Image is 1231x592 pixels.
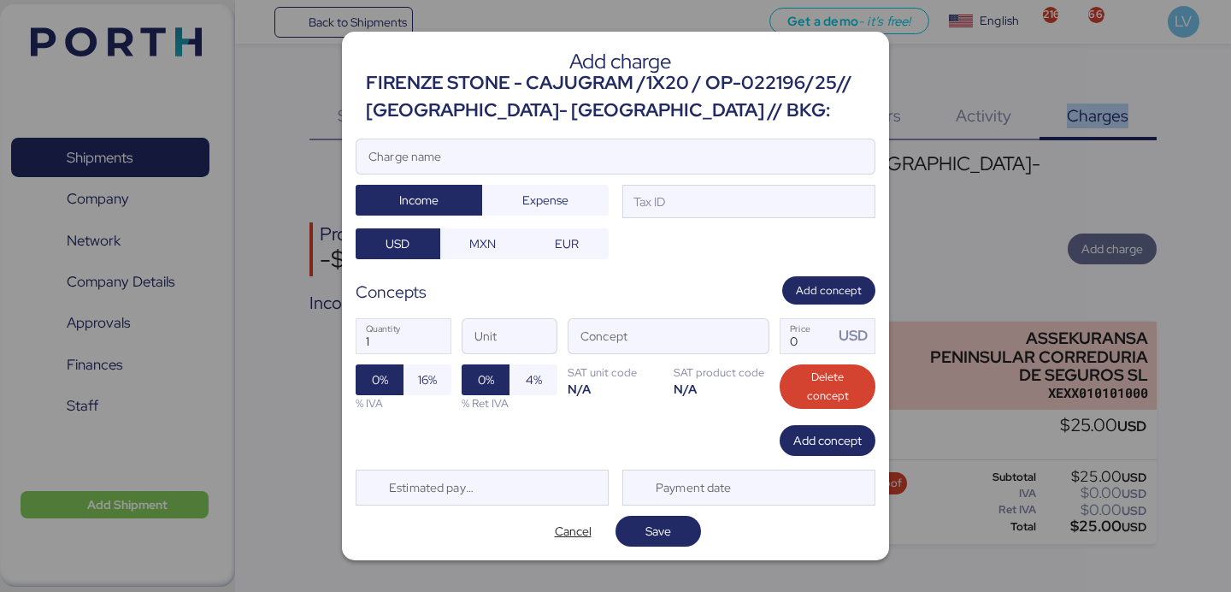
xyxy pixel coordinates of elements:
[522,190,568,210] span: Expense
[478,370,494,390] span: 0%
[366,54,875,69] div: Add charge
[568,364,663,381] div: SAT unit code
[386,234,409,254] span: USD
[462,319,557,353] input: Unit
[555,521,592,542] span: Cancel
[526,370,542,390] span: 4%
[568,319,727,353] input: Concept
[645,521,671,542] span: Save
[555,234,579,254] span: EUR
[462,364,509,395] button: 0%
[356,185,482,216] button: Income
[356,280,427,305] div: Concepts
[615,516,701,547] button: Save
[674,364,769,381] div: SAT product code
[469,234,496,254] span: MXN
[440,228,525,259] button: MXN
[403,364,451,395] button: 16%
[524,228,609,259] button: EUR
[356,228,440,259] button: USD
[509,364,557,395] button: 4%
[356,319,451,353] input: Quantity
[630,192,665,211] div: Tax ID
[356,139,875,174] input: Charge name
[399,190,439,210] span: Income
[782,276,875,305] button: Add concept
[530,516,615,547] button: Cancel
[793,368,862,406] span: Delete concept
[793,430,862,451] span: Add concept
[733,323,769,358] button: ConceptConcept
[839,325,875,346] div: USD
[780,319,833,353] input: Price
[418,370,437,390] span: 16%
[356,364,403,395] button: 0%
[366,69,875,125] div: FIRENZE STONE - CAJUGRAM /1X20 / OP-022196/25// [GEOGRAPHIC_DATA]- [GEOGRAPHIC_DATA] // BKG:
[796,281,862,300] span: Add concept
[780,364,875,409] button: Delete concept
[462,395,557,411] div: % Ret IVA
[372,370,388,390] span: 0%
[780,425,875,456] button: Add concept
[356,395,451,411] div: % IVA
[568,381,663,397] div: N/A
[674,381,769,397] div: N/A
[482,185,609,216] button: Expense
